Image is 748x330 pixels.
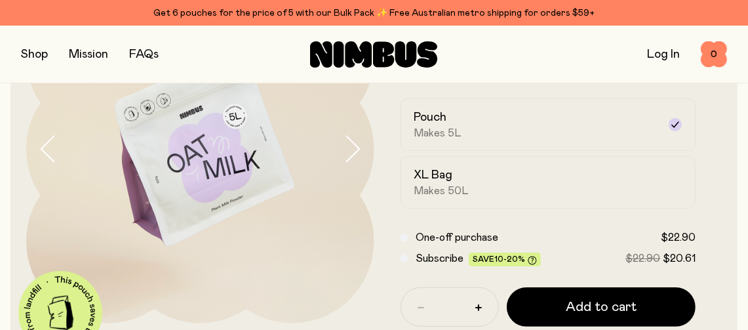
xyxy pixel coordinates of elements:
[625,253,660,264] span: $22.90
[416,232,498,243] span: One-off purchase
[507,287,696,327] button: Add to cart
[414,167,453,183] h2: XL Bag
[701,41,727,68] button: 0
[21,5,727,21] div: Get 6 pouches for the price of 5 with our Bulk Pack ✨ Free Australian metro shipping for orders $59+
[414,110,447,125] h2: Pouch
[494,255,525,263] span: 10-20%
[661,232,696,243] span: $22.90
[647,49,680,60] a: Log In
[566,298,637,316] span: Add to cart
[663,253,696,264] span: $20.61
[414,127,462,140] span: Makes 5L
[129,49,159,60] a: FAQs
[69,49,108,60] a: Mission
[414,184,469,197] span: Makes 50L
[473,255,537,265] span: Save
[416,253,463,264] span: Subscribe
